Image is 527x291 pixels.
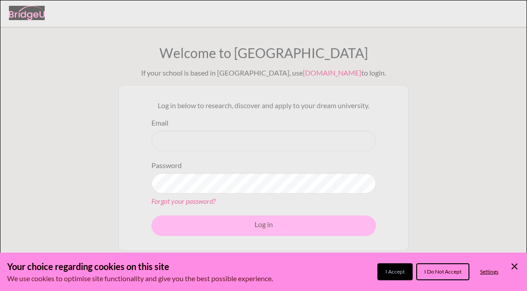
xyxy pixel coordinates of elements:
button: I Accept [377,263,413,280]
span: I Accept [385,268,405,275]
button: Save and close [509,261,520,272]
h3: Your choice regarding cookies on this site [7,260,273,273]
p: We use cookies to optimise site functionality and give you the best possible experience. [7,273,273,284]
span: Settings [480,268,498,275]
button: I Do Not Accept [416,263,469,280]
button: Settings [473,264,506,279]
span: I Do Not Accept [424,268,461,275]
